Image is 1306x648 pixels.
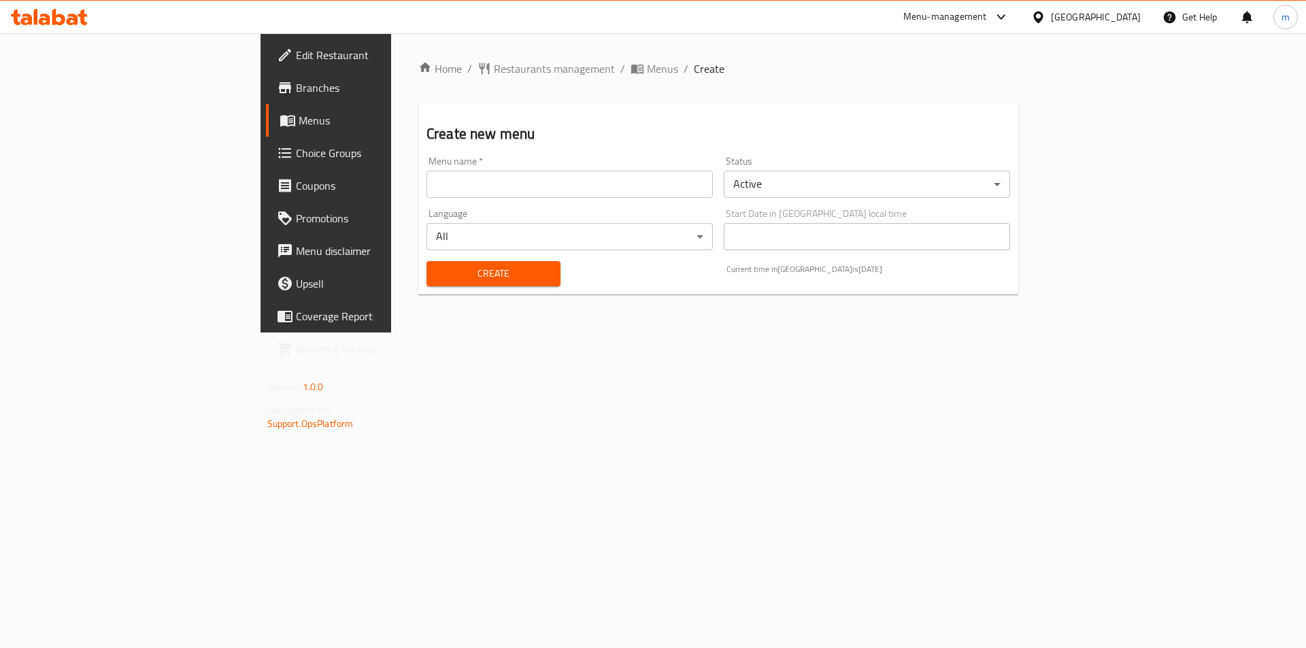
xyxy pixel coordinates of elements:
span: Menu disclaimer [296,243,468,259]
div: Menu-management [903,9,987,25]
span: Get support on: [267,401,330,419]
a: Restaurants management [478,61,615,77]
span: Edit Restaurant [296,47,468,63]
a: Grocery Checklist [266,332,479,365]
span: Coverage Report [296,308,468,324]
div: All [426,223,713,250]
h2: Create new menu [426,124,1010,144]
span: Promotions [296,210,468,226]
a: Menu disclaimer [266,235,479,267]
div: Active [724,171,1010,198]
a: Coverage Report [266,300,479,332]
button: Create [426,261,560,286]
li: / [684,61,688,77]
p: Current time in [GEOGRAPHIC_DATA] is [DATE] [726,263,1010,275]
li: / [620,61,625,77]
a: Coupons [266,169,479,202]
span: Upsell [296,275,468,292]
span: Grocery Checklist [296,341,468,357]
span: Coupons [296,177,468,194]
span: Version: [267,378,301,396]
a: Edit Restaurant [266,39,479,71]
span: Branches [296,80,468,96]
span: Menus [299,112,468,129]
input: Please enter Menu name [426,171,713,198]
a: Support.OpsPlatform [267,415,354,432]
nav: breadcrumb [418,61,1018,77]
a: Choice Groups [266,137,479,169]
span: Choice Groups [296,145,468,161]
a: Upsell [266,267,479,300]
span: Restaurants management [494,61,615,77]
span: 1.0.0 [303,378,324,396]
span: Create [437,265,550,282]
span: Create [694,61,724,77]
a: Promotions [266,202,479,235]
span: Menus [647,61,678,77]
a: Menus [266,104,479,137]
a: Branches [266,71,479,104]
div: [GEOGRAPHIC_DATA] [1051,10,1141,24]
span: m [1282,10,1290,24]
a: Menus [631,61,678,77]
